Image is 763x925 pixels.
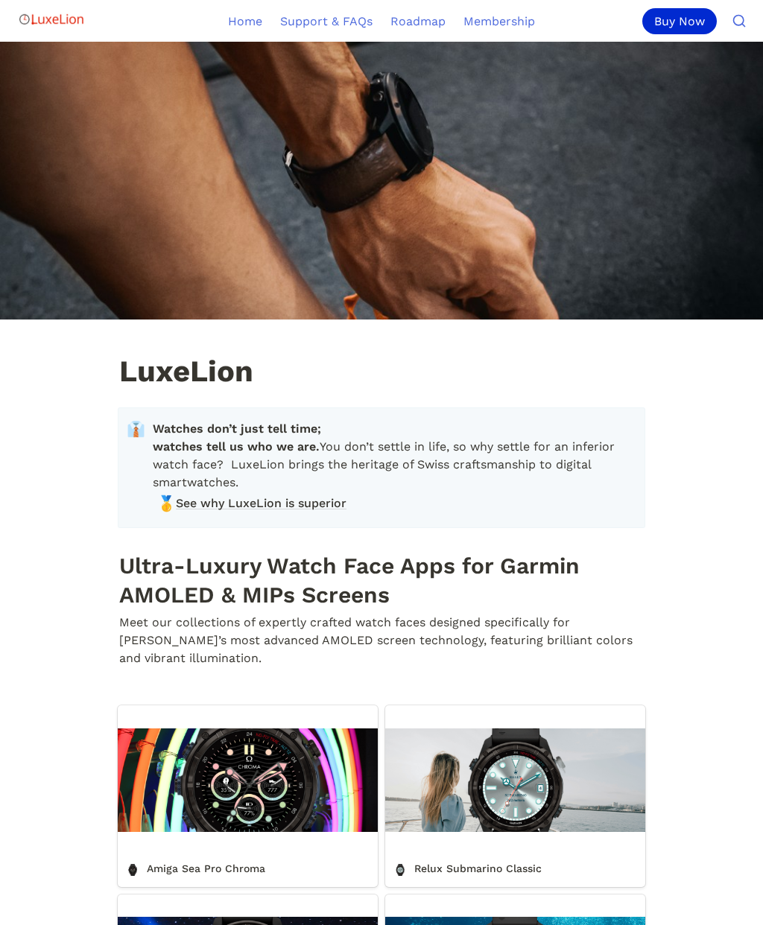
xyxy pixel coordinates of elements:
[176,495,346,512] span: See why LuxeLion is superior
[118,705,378,886] a: Amiga Sea Pro Chroma
[642,8,723,34] a: Buy Now
[385,705,645,886] a: Relux Submarino Classic
[153,422,325,454] strong: Watches don’t just tell time; watches tell us who we are.
[157,495,172,509] span: 🥇
[118,549,645,611] h1: Ultra-Luxury Watch Face Apps for Garmin AMOLED & MIPs Screens
[118,611,645,670] p: Meet our collections of expertly crafted watch faces designed specifically for [PERSON_NAME]’s mo...
[127,420,145,438] span: 👔
[642,8,717,34] div: Buy Now
[118,355,645,391] h1: LuxeLion
[18,4,85,34] img: Logo
[153,492,633,515] a: 🥇See why LuxeLion is superior
[153,420,633,492] span: You don’t settle in life, so why settle for an inferior watch face? LuxeLion brings the heritage ...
